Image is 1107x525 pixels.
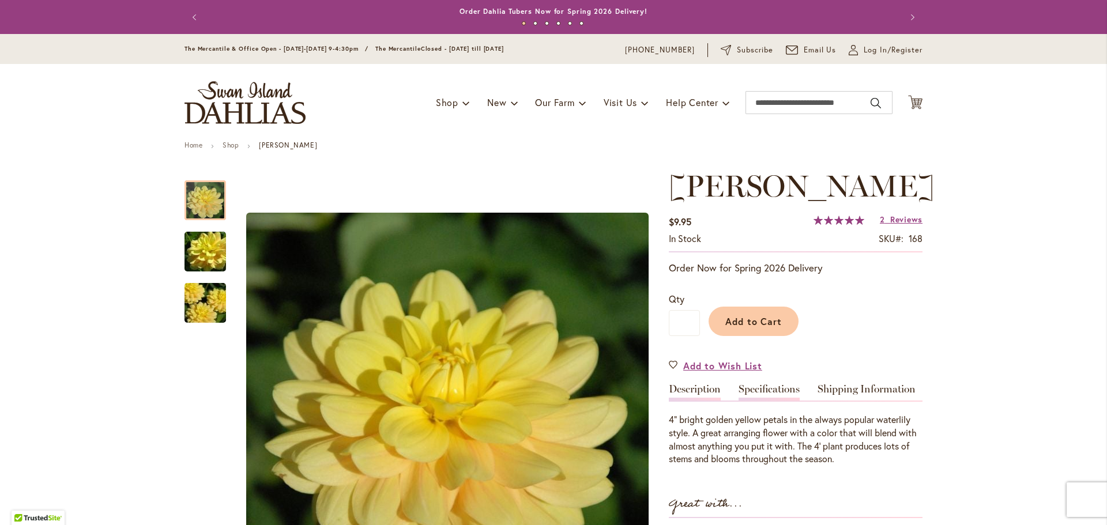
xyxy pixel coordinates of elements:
[709,307,799,336] button: Add to Cart
[737,44,773,56] span: Subscribe
[721,44,773,56] a: Subscribe
[683,359,762,372] span: Add to Wish List
[909,232,922,245] div: 168
[666,96,718,108] span: Help Center
[259,141,317,149] strong: [PERSON_NAME]
[604,96,637,108] span: Visit Us
[880,214,885,225] span: 2
[164,275,247,331] img: AHOY MATEY
[669,494,743,513] strong: Great with...
[184,141,202,149] a: Home
[786,44,837,56] a: Email Us
[487,96,506,108] span: New
[739,384,800,401] a: Specifications
[669,293,684,305] span: Qty
[223,141,239,149] a: Shop
[864,44,922,56] span: Log In/Register
[184,81,306,124] a: store logo
[880,214,922,225] a: 2 Reviews
[535,96,574,108] span: Our Farm
[460,7,647,16] a: Order Dahlia Tubers Now for Spring 2026 Delivery!
[669,216,691,228] span: $9.95
[184,220,238,271] div: AHOY MATEY
[669,384,721,401] a: Description
[184,45,421,52] span: The Mercantile & Office Open - [DATE]-[DATE] 9-4:30pm / The Mercantile
[814,216,864,225] div: 100%
[184,271,226,323] div: AHOY MATEY
[9,484,41,516] iframe: Launch Accessibility Center
[879,232,903,244] strong: SKU
[899,6,922,29] button: Next
[545,21,549,25] button: 3 of 6
[669,168,935,204] span: [PERSON_NAME]
[533,21,537,25] button: 2 of 6
[164,224,247,280] img: AHOY MATEY
[669,359,762,372] a: Add to Wish List
[669,232,701,245] div: Availability
[669,261,922,275] p: Order Now for Spring 2026 Delivery
[890,214,922,225] span: Reviews
[421,45,504,52] span: Closed - [DATE] till [DATE]
[556,21,560,25] button: 4 of 6
[669,232,701,244] span: In stock
[184,169,238,220] div: AHOY MATEY
[436,96,458,108] span: Shop
[669,384,922,466] div: Detailed Product Info
[184,6,208,29] button: Previous
[849,44,922,56] a: Log In/Register
[669,413,922,466] div: 4” bright golden yellow petals in the always popular waterlily style. A great arranging flower wi...
[725,315,782,327] span: Add to Cart
[579,21,583,25] button: 6 of 6
[818,384,916,401] a: Shipping Information
[522,21,526,25] button: 1 of 6
[568,21,572,25] button: 5 of 6
[804,44,837,56] span: Email Us
[625,44,695,56] a: [PHONE_NUMBER]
